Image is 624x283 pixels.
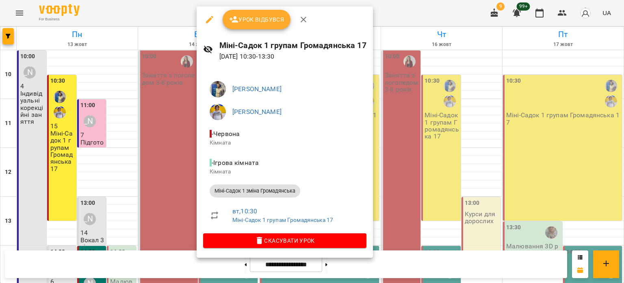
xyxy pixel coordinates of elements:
[223,10,291,29] button: Урок відбувся
[210,130,241,138] span: - Червона
[210,81,226,97] img: 269e8361f8b385b661069a01276f9891.jpg
[229,15,284,24] span: Урок відбувся
[210,159,260,167] span: - Ігрова кімната
[210,236,360,246] span: Скасувати Урок
[232,207,257,215] a: вт , 10:30
[232,85,282,93] a: [PERSON_NAME]
[210,187,300,195] span: Міні-Садок 1 зміна Громадянська
[232,217,333,223] a: Міні-Садок 1 групам Громадянська 17
[210,168,360,176] p: Кімната
[210,104,226,120] img: 61427d73a8797fc46e03834be2b99227.jpg
[219,39,366,52] h6: Міні-Садок 1 групам Громадянська 17
[203,233,366,248] button: Скасувати Урок
[232,108,282,116] a: [PERSON_NAME]
[210,139,360,147] p: Кімната
[219,52,366,61] p: [DATE] 10:30 - 13:30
